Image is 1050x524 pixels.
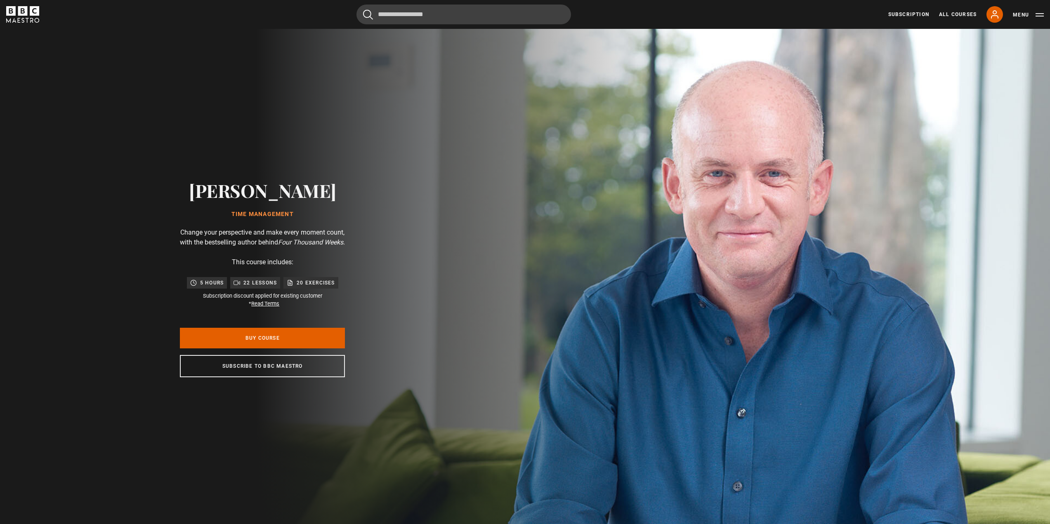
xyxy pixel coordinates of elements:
a: Subscribe to BBC Maestro [180,355,345,377]
h1: Time Management [189,211,336,218]
p: 22 lessons [243,279,277,287]
svg: BBC Maestro [6,6,39,23]
button: Toggle navigation [1013,11,1044,19]
p: Change your perspective and make every moment count, with the bestselling author behind . [180,228,345,247]
a: All Courses [939,11,977,18]
i: Four Thousand Weeks [278,238,343,246]
a: Buy Course [180,328,345,348]
a: Read Terms [251,301,279,307]
small: Subscription discount applied for existing customer [203,292,322,308]
h2: [PERSON_NAME] [189,180,336,201]
p: This course includes: [232,257,293,267]
button: Submit the search query [363,9,373,20]
a: Subscription [888,11,929,18]
p: 20 exercises [297,279,335,287]
p: 5 hours [200,279,224,287]
input: Search [356,5,571,24]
